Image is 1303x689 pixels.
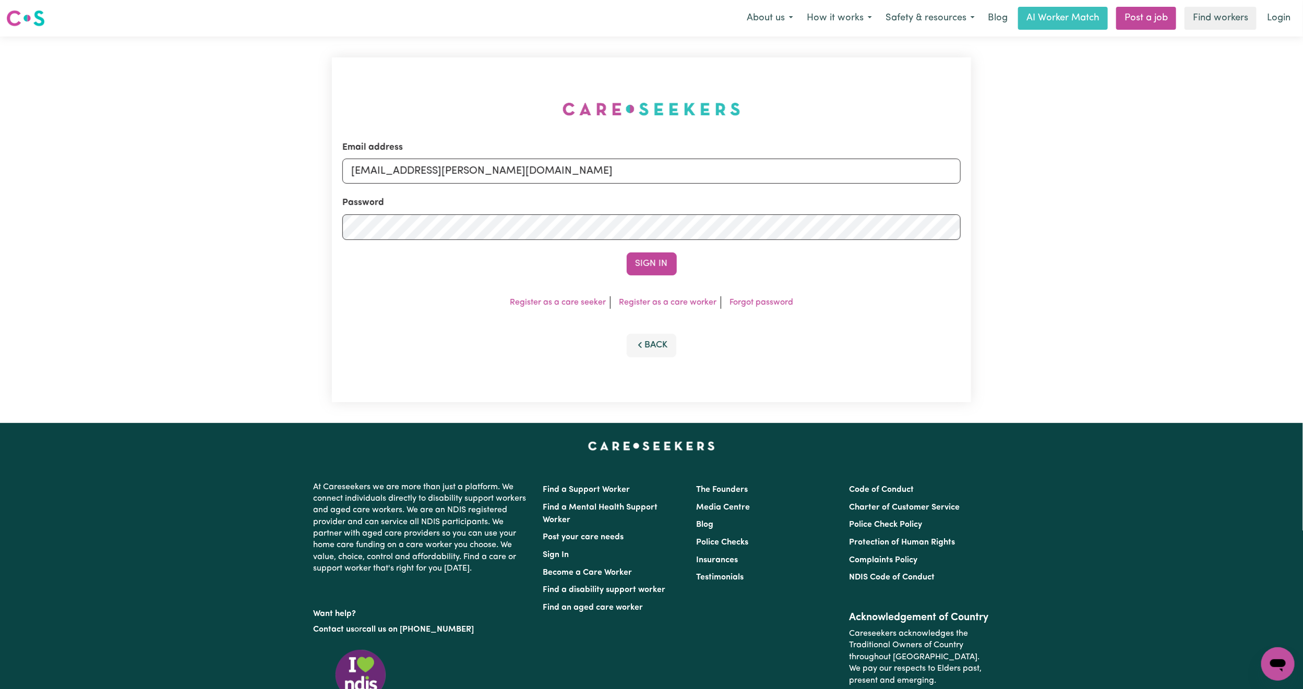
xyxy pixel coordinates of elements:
[696,538,748,547] a: Police Checks
[849,538,955,547] a: Protection of Human Rights
[543,486,630,494] a: Find a Support Worker
[696,521,713,529] a: Blog
[849,503,960,512] a: Charter of Customer Service
[510,298,606,307] a: Register as a care seeker
[6,6,45,30] a: Careseekers logo
[543,551,569,559] a: Sign In
[1261,7,1297,30] a: Login
[627,252,677,275] button: Sign In
[1185,7,1257,30] a: Find workers
[619,298,716,307] a: Register as a care worker
[740,7,800,29] button: About us
[342,141,403,154] label: Email address
[1116,7,1176,30] a: Post a job
[627,334,677,357] button: Back
[543,503,658,524] a: Find a Mental Health Support Worker
[849,611,989,624] h2: Acknowledgement of Country
[696,486,748,494] a: The Founders
[849,521,922,529] a: Police Check Policy
[314,604,531,620] p: Want help?
[314,625,355,634] a: Contact us
[543,603,643,612] a: Find an aged care worker
[363,625,474,634] a: call us on [PHONE_NUMBER]
[342,159,961,184] input: Email address
[314,477,531,579] p: At Careseekers we are more than just a platform. We connect individuals directly to disability su...
[696,573,744,582] a: Testimonials
[1018,7,1108,30] a: AI Worker Match
[543,569,632,577] a: Become a Care Worker
[6,9,45,28] img: Careseekers logo
[342,196,384,210] label: Password
[982,7,1014,30] a: Blog
[849,486,914,494] a: Code of Conduct
[314,620,531,639] p: or
[543,586,666,594] a: Find a disability support worker
[800,7,879,29] button: How it works
[1261,647,1295,681] iframe: Button to launch messaging window, conversation in progress
[879,7,982,29] button: Safety & resources
[696,556,738,564] a: Insurances
[696,503,750,512] a: Media Centre
[543,533,624,541] a: Post your care needs
[849,556,917,564] a: Complaints Policy
[730,298,793,307] a: Forgot password
[849,573,935,582] a: NDIS Code of Conduct
[588,442,715,450] a: Careseekers home page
